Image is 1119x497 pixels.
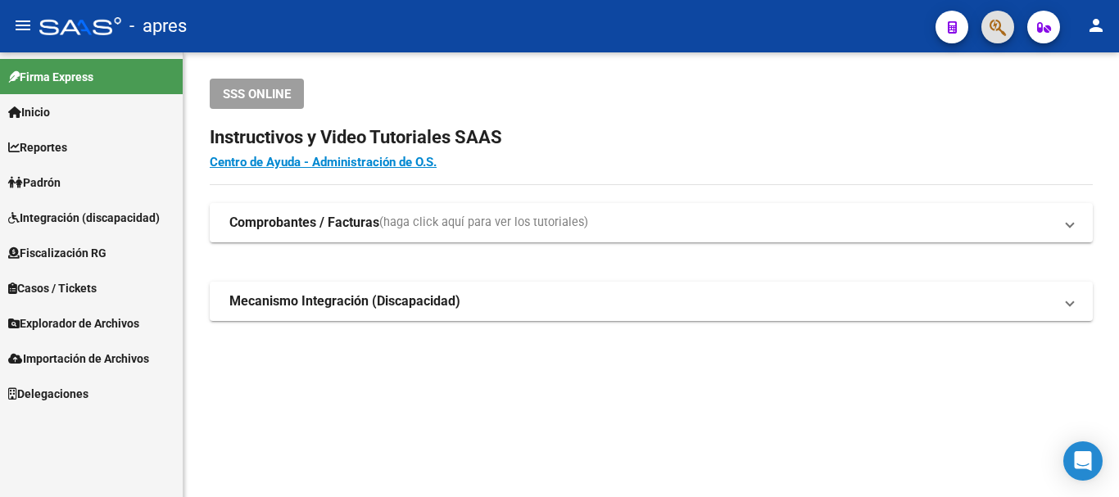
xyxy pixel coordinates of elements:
[8,314,139,332] span: Explorador de Archivos
[210,122,1093,153] h2: Instructivos y Video Tutoriales SAAS
[8,103,50,121] span: Inicio
[8,68,93,86] span: Firma Express
[223,87,291,102] span: SSS ONLINE
[379,214,588,232] span: (haga click aquí para ver los tutoriales)
[229,292,460,310] strong: Mecanismo Integración (Discapacidad)
[210,203,1093,242] mat-expansion-panel-header: Comprobantes / Facturas(haga click aquí para ver los tutoriales)
[1086,16,1106,35] mat-icon: person
[8,244,106,262] span: Fiscalización RG
[210,79,304,109] button: SSS ONLINE
[1063,441,1103,481] div: Open Intercom Messenger
[8,174,61,192] span: Padrón
[8,350,149,368] span: Importación de Archivos
[129,8,187,44] span: - apres
[210,282,1093,321] mat-expansion-panel-header: Mecanismo Integración (Discapacidad)
[210,155,437,169] a: Centro de Ayuda - Administración de O.S.
[8,385,88,403] span: Delegaciones
[13,16,33,35] mat-icon: menu
[8,279,97,297] span: Casos / Tickets
[8,209,160,227] span: Integración (discapacidad)
[229,214,379,232] strong: Comprobantes / Facturas
[8,138,67,156] span: Reportes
